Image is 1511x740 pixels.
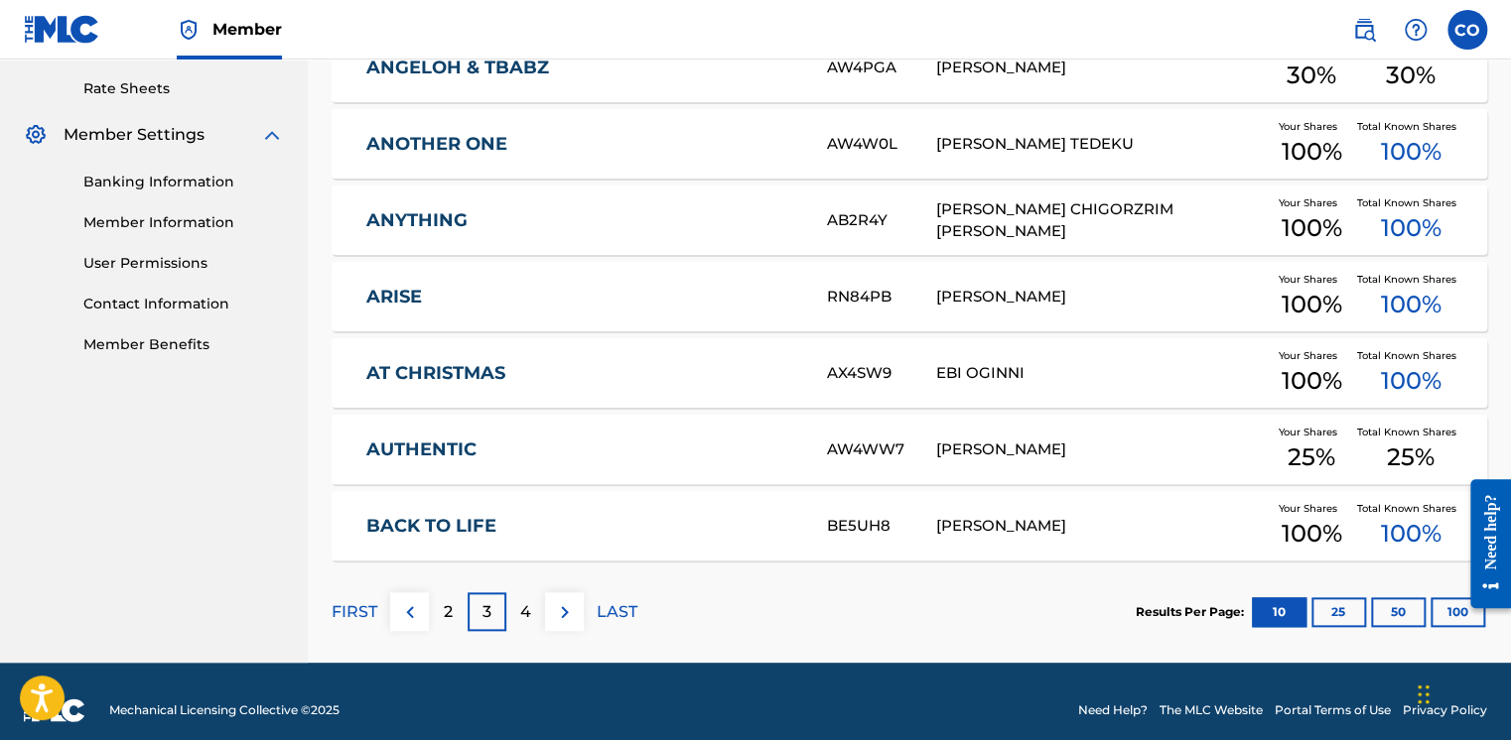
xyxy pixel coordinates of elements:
span: 100 % [1380,363,1441,399]
p: 2 [444,600,453,624]
div: AW4WW7 [826,438,936,461]
a: The MLC Website [1160,701,1263,719]
span: 100 % [1281,210,1341,246]
a: Contact Information [83,294,284,314]
div: [PERSON_NAME] [936,438,1266,461]
div: [PERSON_NAME] [936,515,1266,538]
span: Member [212,18,282,41]
div: AX4SW9 [826,362,936,385]
img: left [398,600,422,624]
span: 100 % [1281,363,1341,399]
img: right [553,600,577,624]
span: Total Known Shares [1357,119,1464,134]
span: 30 % [1287,58,1336,93]
a: ANYTHING [366,209,800,232]
div: AW4W0L [826,133,936,156]
span: 100 % [1380,134,1441,170]
p: FIRST [332,600,377,624]
a: Privacy Policy [1403,701,1487,719]
img: Top Rightsholder [177,18,201,42]
a: Need Help? [1078,701,1148,719]
span: Member Settings [64,123,205,147]
span: 100 % [1380,287,1441,322]
p: LAST [597,600,637,624]
a: Public Search [1344,10,1384,50]
div: [PERSON_NAME] TEDEKU [936,133,1266,156]
div: Drag [1418,665,1430,724]
div: [PERSON_NAME] [936,286,1266,308]
p: Results Per Page: [1136,603,1249,621]
span: 100 % [1380,516,1441,552]
span: Mechanical Licensing Collective © 2025 [109,701,340,719]
a: ARISE [366,286,800,308]
a: Banking Information [83,172,284,192]
img: help [1404,18,1428,42]
a: Portal Terms of Use [1275,701,1391,719]
span: Total Known Shares [1357,425,1464,439]
span: 25 % [1387,439,1435,475]
div: EBI OGINNI [936,362,1266,385]
span: Total Known Shares [1357,272,1464,287]
div: AW4PGA [826,57,936,79]
div: Help [1396,10,1436,50]
span: Your Shares [1278,272,1344,287]
button: 25 [1311,597,1366,627]
a: BACK TO LIFE [366,515,800,538]
div: User Menu [1447,10,1487,50]
a: ANGELOH & TBABZ [366,57,800,79]
span: 25 % [1288,439,1335,475]
span: Your Shares [1278,425,1344,439]
span: Total Known Shares [1357,501,1464,516]
iframe: Resource Center [1455,463,1511,623]
span: Your Shares [1278,195,1344,210]
button: 50 [1371,597,1426,627]
div: [PERSON_NAME] [936,57,1266,79]
span: 100 % [1281,287,1341,322]
a: AUTHENTIC [366,438,800,461]
a: User Permissions [83,253,284,274]
img: expand [260,123,284,147]
a: Rate Sheets [83,78,284,99]
div: BE5UH8 [826,515,936,538]
span: Total Known Shares [1357,195,1464,210]
span: Your Shares [1278,348,1344,363]
button: 10 [1252,597,1306,627]
div: [PERSON_NAME] CHIGORZRIM [PERSON_NAME] [936,198,1266,243]
span: Total Known Shares [1357,348,1464,363]
a: Member Benefits [83,334,284,355]
span: Your Shares [1278,119,1344,134]
span: Your Shares [1278,501,1344,516]
div: RN84PB [826,286,936,308]
a: AT CHRISTMAS [366,362,800,385]
button: 100 [1431,597,1485,627]
img: MLC Logo [24,15,100,44]
img: Member Settings [24,123,48,147]
p: 3 [482,600,491,624]
span: 30 % [1386,58,1436,93]
span: 100 % [1281,516,1341,552]
a: Member Information [83,212,284,233]
span: 100 % [1281,134,1341,170]
img: search [1352,18,1376,42]
p: 4 [520,600,531,624]
span: 100 % [1380,210,1441,246]
iframe: Chat Widget [1412,645,1511,740]
div: AB2R4Y [826,209,936,232]
a: ANOTHER ONE [366,133,800,156]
